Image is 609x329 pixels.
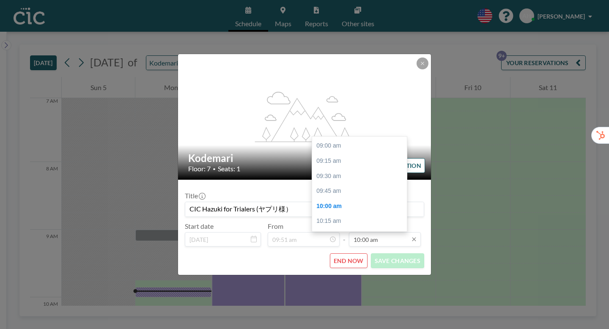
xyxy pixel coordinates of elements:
span: • [213,166,216,172]
label: Start date [185,222,214,230]
div: 09:00 am [312,138,407,154]
span: - [343,225,346,244]
button: SAVE CHANGES [371,253,424,268]
g: flex-grow: 1.2; [255,91,355,142]
div: 09:15 am [312,154,407,169]
div: 10:30 am [312,229,407,244]
h2: Kodemari [188,152,422,164]
div: 09:30 am [312,169,407,184]
span: Seats: 1 [218,164,240,173]
div: 10:00 am [312,199,407,214]
div: 09:45 am [312,184,407,199]
label: Title [185,192,205,200]
input: (No title) [185,202,424,217]
label: From [268,222,283,230]
span: Floor: 7 [188,164,211,173]
div: 10:15 am [312,214,407,229]
button: END NOW [330,253,368,268]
